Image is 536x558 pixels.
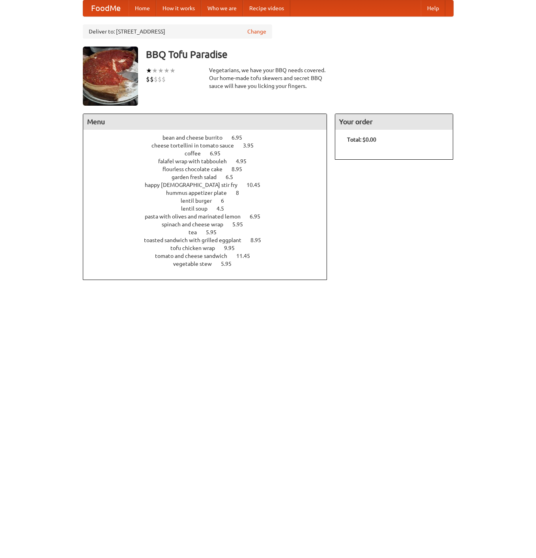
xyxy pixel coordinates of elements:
[158,66,164,75] li: ★
[144,237,249,243] span: toasted sandwich with grilled eggplant
[221,198,232,204] span: 6
[155,253,265,259] a: tomato and cheese sandwich 11.45
[155,253,235,259] span: tomato and cheese sandwich
[146,47,454,62] h3: BBQ Tofu Paradise
[232,134,250,141] span: 6.95
[347,136,376,143] b: Total: $0.00
[83,47,138,106] img: angular.jpg
[156,0,201,16] a: How it works
[162,166,230,172] span: flourless chocolate cake
[247,28,266,35] a: Change
[189,229,205,235] span: tea
[243,142,261,149] span: 3.95
[154,75,158,84] li: $
[166,190,235,196] span: hummus appetizer plate
[232,221,251,228] span: 5.95
[185,150,209,157] span: coffee
[209,66,327,90] div: Vegetarians, we have your BBQ needs covered. Our home-made tofu skewers and secret BBQ sauce will...
[210,150,228,157] span: 6.95
[162,221,258,228] a: spinach and cheese wrap 5.95
[150,75,154,84] li: $
[335,114,453,130] h4: Your order
[181,205,215,212] span: lentil soup
[170,66,176,75] li: ★
[144,237,276,243] a: toasted sandwich with grilled eggplant 8.95
[162,221,231,228] span: spinach and cheese wrap
[236,253,258,259] span: 11.45
[250,213,268,220] span: 6.95
[181,205,239,212] a: lentil soup 4.5
[236,158,254,164] span: 4.95
[164,66,170,75] li: ★
[162,166,257,172] a: flourless chocolate cake 8.95
[145,213,248,220] span: pasta with olives and marinated lemon
[145,213,275,220] a: pasta with olives and marinated lemon 6.95
[145,182,245,188] span: happy [DEMOGRAPHIC_DATA] stir fry
[145,182,275,188] a: happy [DEMOGRAPHIC_DATA] stir fry 10.45
[247,182,268,188] span: 10.45
[173,261,220,267] span: vegetable stew
[146,75,150,84] li: $
[421,0,445,16] a: Help
[83,114,327,130] h4: Menu
[201,0,243,16] a: Who we are
[189,229,231,235] a: tea 5.95
[181,198,239,204] a: lentil burger 6
[170,245,223,251] span: tofu chicken wrap
[162,134,257,141] a: bean and cheese burrito 6.95
[185,150,235,157] a: coffee 6.95
[170,245,249,251] a: tofu chicken wrap 9.95
[173,261,246,267] a: vegetable stew 5.95
[221,261,239,267] span: 5.95
[151,142,242,149] span: cheese tortellini in tomato sauce
[224,245,243,251] span: 9.95
[250,237,269,243] span: 8.95
[158,75,162,84] li: $
[226,174,241,180] span: 6.5
[166,190,254,196] a: hummus appetizer plate 8
[172,174,248,180] a: garden fresh salad 6.5
[158,158,235,164] span: falafel wrap with tabbouleh
[162,75,166,84] li: $
[83,24,272,39] div: Deliver to: [STREET_ADDRESS]
[162,134,230,141] span: bean and cheese burrito
[172,174,224,180] span: garden fresh salad
[217,205,232,212] span: 4.5
[232,166,250,172] span: 8.95
[146,66,152,75] li: ★
[181,198,220,204] span: lentil burger
[158,158,261,164] a: falafel wrap with tabbouleh 4.95
[83,0,129,16] a: FoodMe
[151,142,268,149] a: cheese tortellini in tomato sauce 3.95
[236,190,247,196] span: 8
[152,66,158,75] li: ★
[206,229,224,235] span: 5.95
[243,0,290,16] a: Recipe videos
[129,0,156,16] a: Home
